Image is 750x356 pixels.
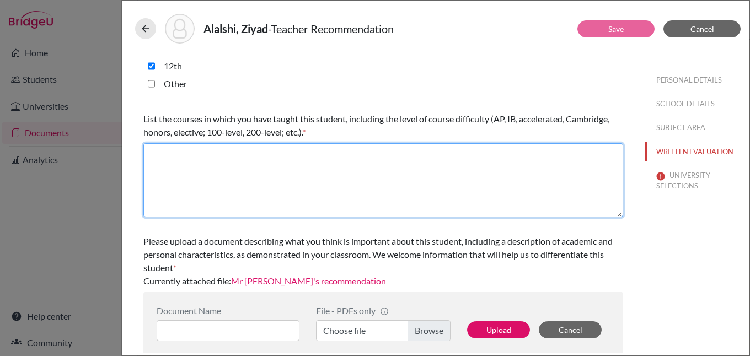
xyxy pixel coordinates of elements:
div: Currently attached file: [143,230,623,292]
button: SCHOOL DETAILS [645,94,749,114]
button: Cancel [539,321,602,338]
label: 12th [164,60,182,73]
label: Choose file [316,320,451,341]
button: PERSONAL DETAILS [645,71,749,90]
span: Please upload a document describing what you think is important about this student, including a d... [143,236,613,273]
button: SUBJECT AREA [645,118,749,137]
label: Other [164,77,187,90]
button: WRITTEN EVALUATION [645,142,749,161]
button: Upload [467,321,530,338]
img: error-544570611efd0a2d1de9.svg [656,172,665,181]
span: - Teacher Recommendation [268,22,394,35]
span: List the courses in which you have taught this student, including the level of course difficulty ... [143,114,609,137]
strong: Alalshi, Ziyad [203,22,268,35]
div: Document Name [157,305,299,316]
button: UNIVERSITY SELECTIONS [645,166,749,196]
div: File - PDFs only [316,305,451,316]
span: info [380,307,389,316]
a: Mr [PERSON_NAME]'s recommendation [231,276,386,286]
